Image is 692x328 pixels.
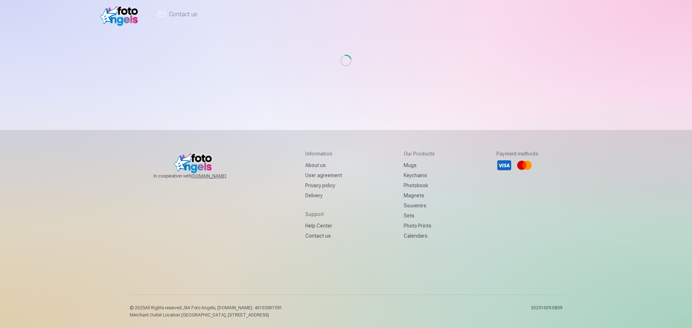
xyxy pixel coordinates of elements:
[154,173,244,179] span: In cooperation with
[404,201,435,211] a: Souvenirs
[516,157,532,173] li: Mastercard
[496,150,538,157] h5: Payment methods
[305,160,342,170] a: About us
[130,312,282,318] p: Merchant Outlet Location [GEOGRAPHIC_DATA], [STREET_ADDRESS]
[404,221,435,231] a: Photo prints
[191,173,244,179] a: [DOMAIN_NAME]
[184,305,282,310] span: SIA Foto Angels, [DOMAIN_NAME]. 40103901591
[100,3,142,26] img: /v1
[404,190,435,201] a: Magnets
[404,211,435,221] a: Sets
[404,170,435,180] a: Keychains
[404,150,435,157] h5: Our products
[305,170,342,180] a: User agreement
[305,211,342,218] h5: Support
[404,231,435,241] a: Calendars
[305,150,342,157] h5: Information
[305,231,342,241] a: Contact us
[305,190,342,201] a: Delivery
[531,305,562,318] p: 20251009.0859
[404,180,435,190] a: Photobook
[130,305,282,311] p: © 2025 All Rights reserved. ,
[496,157,512,173] li: Visa
[305,180,342,190] a: Privacy policy
[305,221,342,231] a: Help Center
[404,160,435,170] a: Mugs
